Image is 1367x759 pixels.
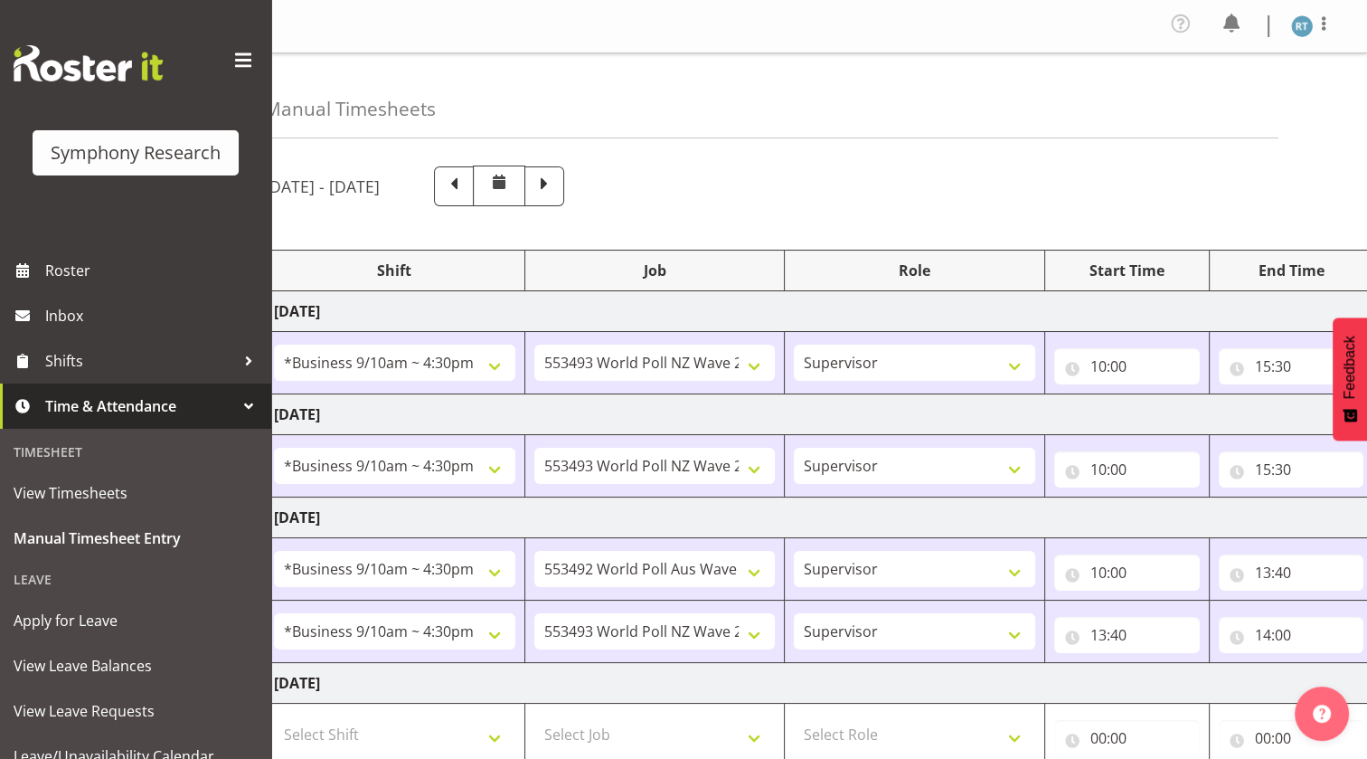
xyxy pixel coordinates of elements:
div: Role [794,260,1035,281]
div: Shift [274,260,515,281]
div: Start Time [1054,260,1200,281]
span: Roster [45,257,262,284]
span: Feedback [1342,336,1358,399]
h4: Manual Timesheets [264,99,436,119]
input: Click to select... [1219,451,1364,488]
input: Click to select... [1054,451,1200,488]
span: Time & Attendance [45,393,235,420]
input: Click to select... [1219,617,1364,653]
input: Click to select... [1219,555,1364,591]
span: Apply for Leave [14,607,258,634]
a: View Leave Balances [5,643,267,688]
a: Manual Timesheet Entry [5,516,267,561]
span: View Leave Balances [14,652,258,679]
input: Click to select... [1054,555,1200,591]
span: Inbox [45,302,262,329]
a: View Timesheets [5,470,267,516]
span: Manual Timesheet Entry [14,525,258,552]
input: Click to select... [1054,617,1200,653]
span: View Leave Requests [14,697,258,725]
div: Job [534,260,776,281]
a: View Leave Requests [5,688,267,734]
input: Click to select... [1219,348,1364,384]
h5: [DATE] - [DATE] [264,176,380,196]
span: Shifts [45,347,235,375]
img: Rosterit website logo [14,45,163,81]
div: Leave [5,561,267,598]
input: Click to select... [1219,720,1364,756]
input: Click to select... [1054,720,1200,756]
span: View Timesheets [14,479,258,507]
img: help-xxl-2.png [1313,705,1331,723]
div: End Time [1219,260,1364,281]
div: Symphony Research [51,139,221,166]
input: Click to select... [1054,348,1200,384]
div: Timesheet [5,433,267,470]
img: raymond-tuhega1922.jpg [1291,15,1313,37]
a: Apply for Leave [5,598,267,643]
button: Feedback - Show survey [1333,318,1367,441]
